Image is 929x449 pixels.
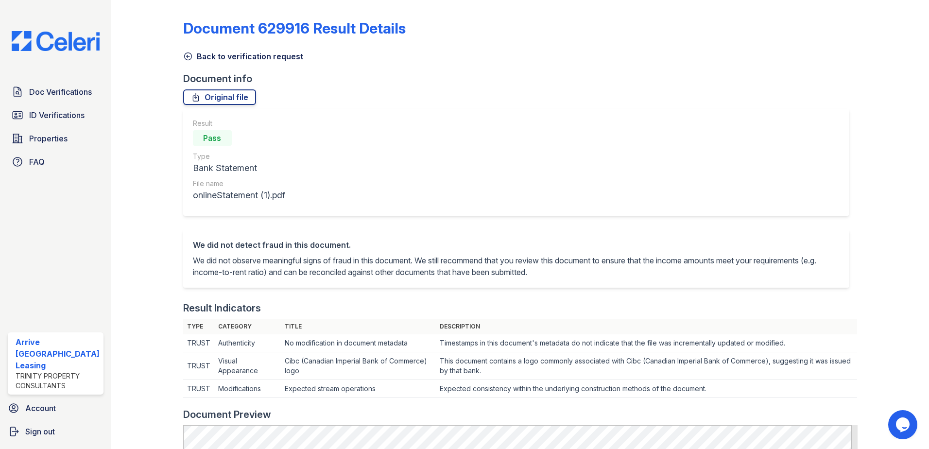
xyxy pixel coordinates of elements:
span: FAQ [29,156,45,168]
span: Properties [29,133,68,144]
span: Doc Verifications [29,86,92,98]
td: TRUST [183,352,214,380]
div: Arrive [GEOGRAPHIC_DATA] Leasing [16,336,100,371]
div: Trinity Property Consultants [16,371,100,391]
td: Expected consistency within the underlying construction methods of the document. [436,380,858,398]
div: File name [193,179,285,189]
td: Modifications [214,380,281,398]
img: CE_Logo_Blue-a8612792a0a2168367f1c8372b55b34899dd931a85d93a1a3d3e32e68fde9ad4.png [4,31,107,51]
a: Sign out [4,422,107,441]
p: We did not observe meaningful signs of fraud in this document. We still recommend that you review... [193,255,840,278]
div: Result Indicators [183,301,261,315]
td: Cibc (Canadian Imperial Bank of Commerce) logo [281,352,436,380]
div: We did not detect fraud in this document. [193,239,840,251]
td: This document contains a logo commonly associated with Cibc (Canadian Imperial Bank of Commerce),... [436,352,858,380]
div: Pass [193,130,232,146]
a: Properties [8,129,103,148]
th: Title [281,319,436,334]
a: FAQ [8,152,103,172]
div: Bank Statement [193,161,285,175]
td: TRUST [183,334,214,352]
td: Timestamps in this document's metadata do not indicate that the file was incrementally updated or... [436,334,858,352]
td: Visual Appearance [214,352,281,380]
a: Doc Verifications [8,82,103,102]
a: Original file [183,89,256,105]
a: Back to verification request [183,51,303,62]
span: Sign out [25,426,55,437]
a: Document 629916 Result Details [183,19,406,37]
td: No modification in document metadata [281,334,436,352]
div: Document info [183,72,858,86]
span: Account [25,402,56,414]
div: Document Preview [183,408,271,421]
th: Category [214,319,281,334]
a: Account [4,398,107,418]
th: Type [183,319,214,334]
td: TRUST [183,380,214,398]
span: ID Verifications [29,109,85,121]
td: Authenticity [214,334,281,352]
div: Result [193,119,285,128]
a: ID Verifications [8,105,103,125]
th: Description [436,319,858,334]
iframe: chat widget [888,410,919,439]
div: Type [193,152,285,161]
td: Expected stream operations [281,380,436,398]
div: onlineStatement (1).pdf [193,189,285,202]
